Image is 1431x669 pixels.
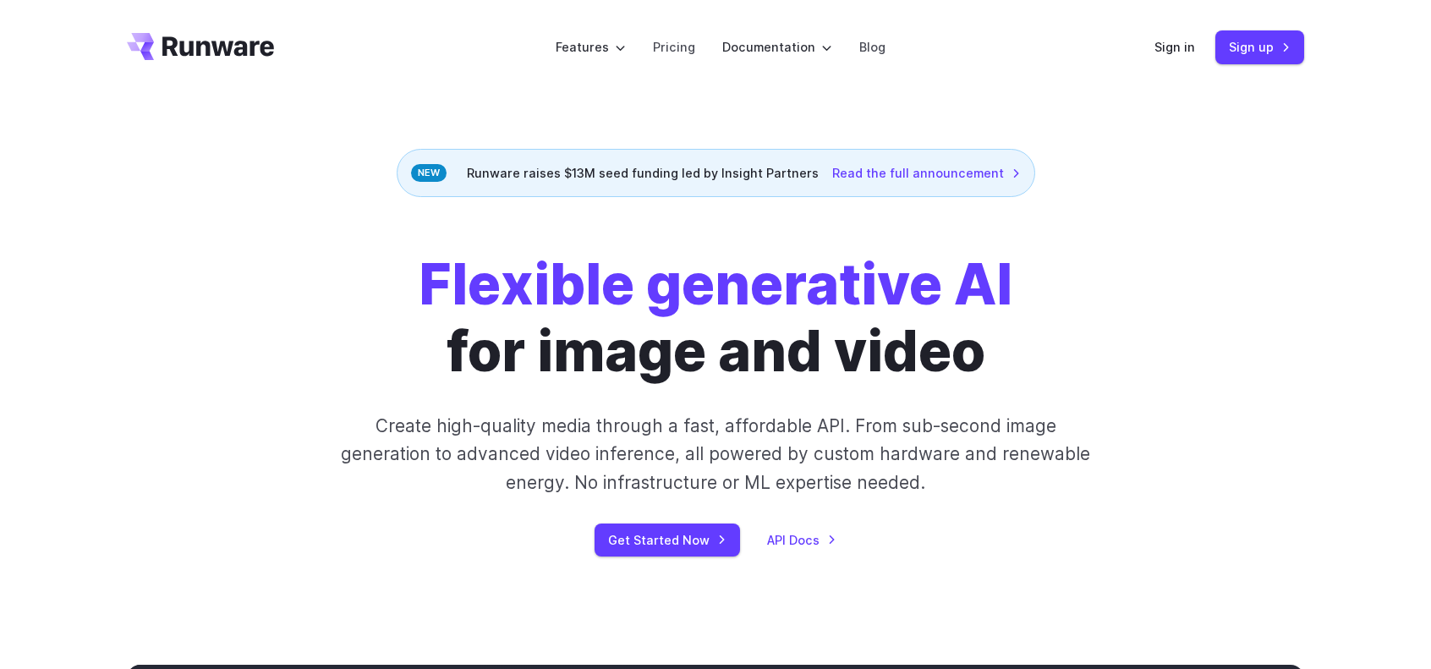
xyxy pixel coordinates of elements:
a: Blog [859,37,885,57]
strong: Flexible generative AI [419,250,1012,318]
a: Read the full announcement [832,163,1021,183]
a: Pricing [653,37,695,57]
h1: for image and video [419,251,1012,385]
a: API Docs [767,530,836,550]
a: Sign up [1215,30,1304,63]
div: Runware raises $13M seed funding led by Insight Partners [397,149,1035,197]
label: Features [556,37,626,57]
p: Create high-quality media through a fast, affordable API. From sub-second image generation to adv... [339,412,1093,496]
a: Go to / [127,33,274,60]
label: Documentation [722,37,832,57]
a: Sign in [1154,37,1195,57]
a: Get Started Now [595,524,740,557]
